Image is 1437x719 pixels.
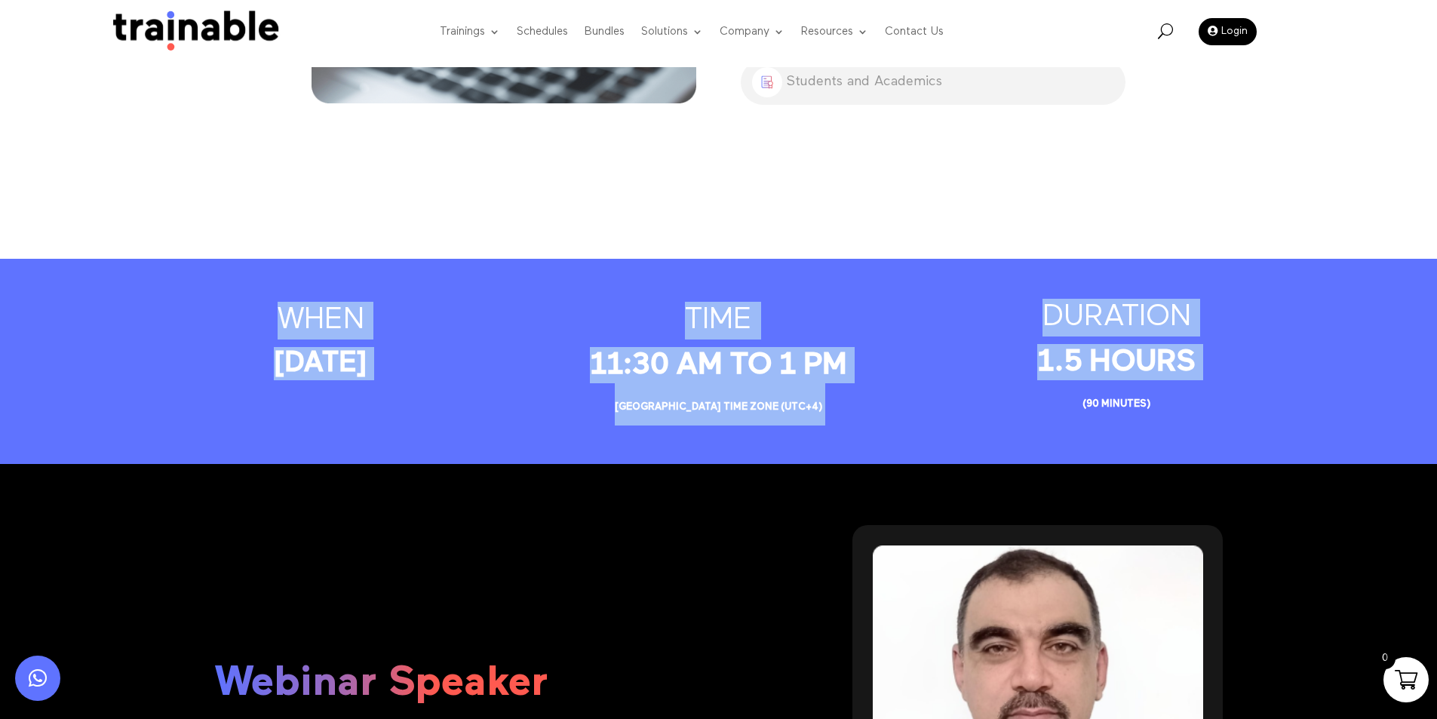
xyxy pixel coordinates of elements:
a: Bundles [585,2,625,62]
a: Login [1199,18,1257,45]
p: [DATE] [153,347,489,380]
span: (90 minutes) [1082,399,1151,409]
span: Webinar Speaker [214,662,548,705]
a: Resources [801,2,868,62]
p: 11:30 Am to 1 pm [551,347,886,426]
span: [GEOGRAPHIC_DATA] time zone (UTC+4) [615,402,823,412]
a: Contact Us [885,2,944,62]
p: 1.5 hours [949,344,1285,422]
h3: TIME [551,302,886,347]
a: Trainings [440,2,500,62]
a: Company [720,2,785,62]
a: Solutions [641,2,703,62]
span: 0 [1374,648,1396,669]
span: Students and Academics [782,70,942,94]
a: Schedules [517,2,568,62]
h3: when [153,302,489,347]
span: U [1158,23,1173,38]
h3: DURATION [949,299,1285,344]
